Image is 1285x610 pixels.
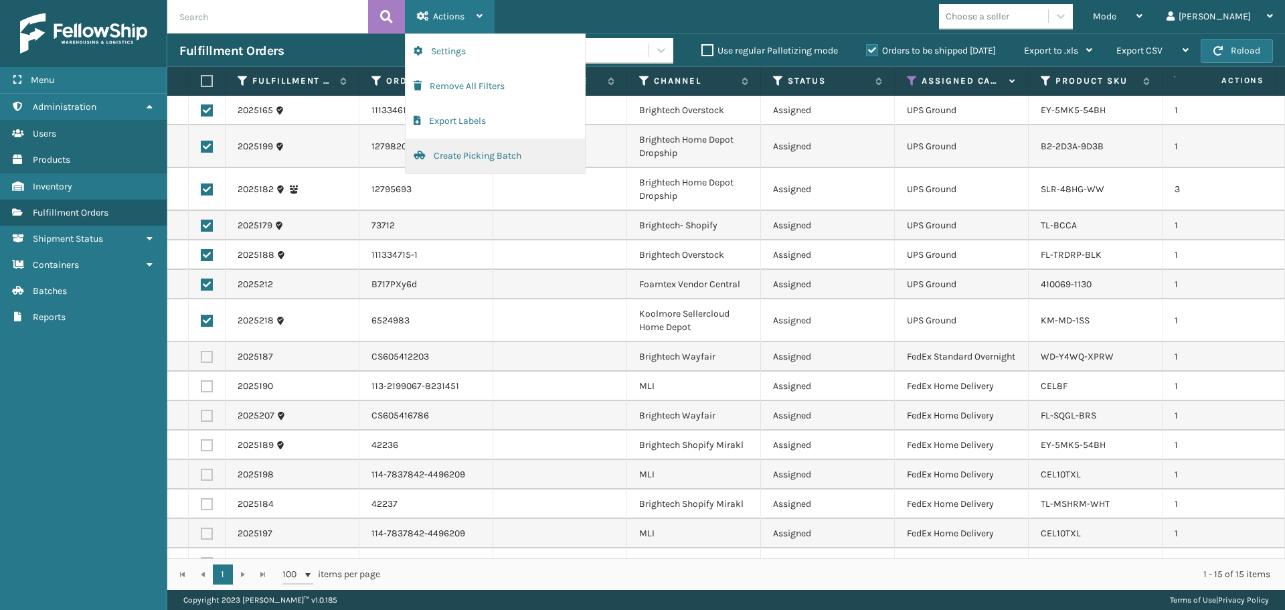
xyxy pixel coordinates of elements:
[282,564,380,585] span: items per page
[627,431,761,460] td: Brightech Shopify Mirakl
[1041,351,1114,362] a: WD-Y4WQ-XPRW
[359,460,493,489] td: 114-7837842-4496209
[359,401,493,431] td: CS605416786
[238,498,274,511] a: 2025184
[406,34,585,69] button: Settings
[359,240,493,270] td: 111334715-1
[627,372,761,401] td: MLI
[895,342,1029,372] td: FedEx Standard Overnight
[238,278,273,291] a: 2025212
[1055,75,1136,87] label: Product SKU
[359,211,493,240] td: 73712
[895,489,1029,519] td: FedEx Home Delivery
[238,183,274,196] a: 2025182
[946,9,1009,23] div: Choose a seller
[627,548,761,578] td: Amazon
[895,548,1029,578] td: FedEx Ground
[33,207,108,218] span: Fulfillment Orders
[33,285,67,297] span: Batches
[1041,410,1096,421] a: FL-SQGL-BRS
[866,45,996,56] label: Orders to be shipped [DATE]
[33,181,72,192] span: Inventory
[238,527,272,540] a: 2025197
[33,154,70,165] span: Products
[1041,315,1090,326] a: KM-MD-1SS
[406,69,585,104] button: Remove All Filters
[359,372,493,401] td: 113-2199067-8231451
[20,13,147,54] img: logo
[922,75,1003,87] label: Assigned Carrier Service
[386,75,467,87] label: Order Number
[359,519,493,548] td: 114-7837842-4496209
[1170,595,1216,605] a: Terms of Use
[238,468,274,481] a: 2025198
[1201,39,1273,63] button: Reload
[1041,249,1102,260] a: FL-TRDRP-BLK
[359,548,493,578] td: 114-4086549-8887413
[627,519,761,548] td: MLI
[238,350,273,364] a: 2025187
[761,211,895,240] td: Assigned
[183,590,337,610] p: Copyright 2023 [PERSON_NAME]™ v 1.0.185
[1041,557,1108,568] a: MIL-PPSNMNT-1
[33,311,66,323] span: Reports
[627,270,761,299] td: Foamtex Vendor Central
[1179,70,1272,92] span: Actions
[1041,498,1110,510] a: TL-MSHRM-WHT
[1170,590,1269,610] div: |
[627,211,761,240] td: Brightech- Shopify
[761,548,895,578] td: Assigned
[359,125,493,168] td: 12798206
[1041,141,1104,152] a: B2-2D3A-9D3B
[895,125,1029,168] td: UPS Ground
[654,75,735,87] label: Channel
[359,96,493,125] td: 111334610-1
[627,240,761,270] td: Brightech Overstock
[895,372,1029,401] td: FedEx Home Delivery
[701,45,838,56] label: Use regular Palletizing mode
[627,168,761,211] td: Brightech Home Depot Dropship
[1041,279,1092,290] a: 410069-1130
[788,75,869,87] label: Status
[238,219,272,232] a: 2025179
[895,211,1029,240] td: UPS Ground
[406,104,585,139] button: Export Labels
[627,489,761,519] td: Brightech Shopify Mirakl
[761,372,895,401] td: Assigned
[33,101,96,112] span: Administration
[895,270,1029,299] td: UPS Ground
[761,489,895,519] td: Assigned
[627,401,761,431] td: Brightech Wayfair
[213,564,233,585] a: 1
[627,460,761,489] td: MLI
[761,240,895,270] td: Assigned
[1116,45,1163,56] span: Export CSV
[1218,595,1269,605] a: Privacy Policy
[761,270,895,299] td: Assigned
[359,270,493,299] td: B717PXy6d
[895,431,1029,460] td: FedEx Home Delivery
[761,299,895,342] td: Assigned
[238,380,273,393] a: 2025190
[761,431,895,460] td: Assigned
[761,519,895,548] td: Assigned
[1041,220,1077,231] a: TL-BCCA
[238,556,271,570] a: 2025191
[895,168,1029,211] td: UPS Ground
[1041,183,1104,195] a: SLR-48HG-WW
[895,299,1029,342] td: UPS Ground
[359,168,493,211] td: 12795693
[238,439,274,452] a: 2025189
[359,489,493,519] td: 42237
[1041,380,1067,392] a: CEL8F
[1041,104,1106,116] a: EY-5MK5-54BH
[895,401,1029,431] td: FedEx Home Delivery
[895,240,1029,270] td: UPS Ground
[627,299,761,342] td: Koolmore Sellercloud Home Depot
[761,460,895,489] td: Assigned
[1024,45,1078,56] span: Export to .xls
[238,140,273,153] a: 2025199
[359,342,493,372] td: CS605412203
[238,104,273,117] a: 2025165
[761,125,895,168] td: Assigned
